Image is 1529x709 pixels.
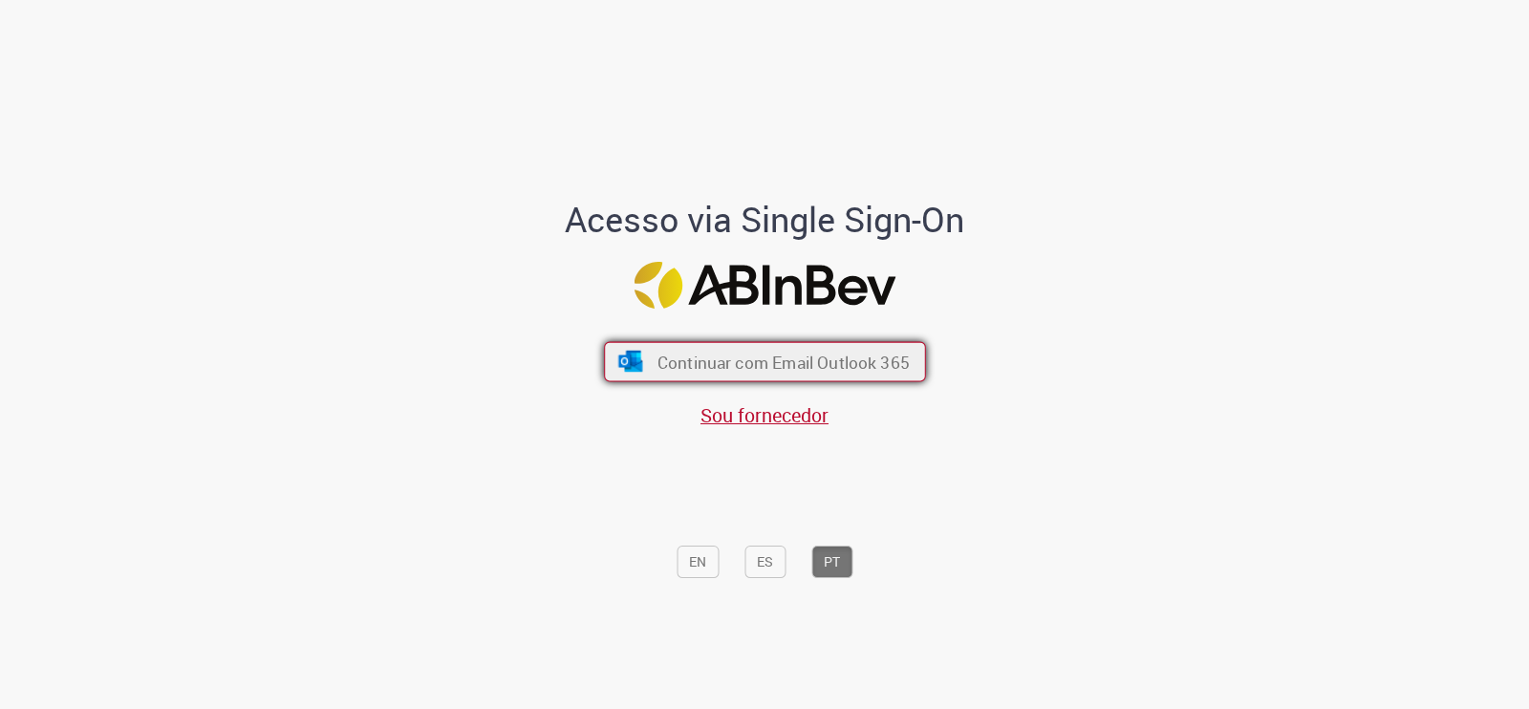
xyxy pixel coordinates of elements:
button: EN [677,546,719,578]
h1: Acesso via Single Sign-On [500,201,1030,239]
span: Continuar com Email Outlook 365 [657,351,909,373]
img: Logo ABInBev [634,262,895,309]
a: Sou fornecedor [700,402,829,428]
button: PT [811,546,852,578]
button: ícone Azure/Microsoft 360 Continuar com Email Outlook 365 [604,342,926,382]
button: ES [744,546,786,578]
img: ícone Azure/Microsoft 360 [616,352,644,373]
